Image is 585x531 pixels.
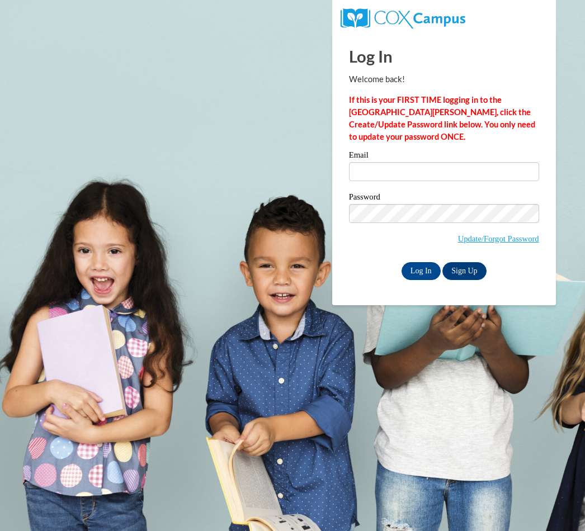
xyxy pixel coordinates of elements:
label: Password [349,193,539,204]
p: Welcome back! [349,73,539,86]
img: COX Campus [341,8,465,29]
input: Log In [402,262,441,280]
a: Sign Up [442,262,486,280]
strong: If this is your FIRST TIME logging in to the [GEOGRAPHIC_DATA][PERSON_NAME], click the Create/Upd... [349,95,535,141]
a: Update/Forgot Password [458,234,539,243]
h1: Log In [349,45,539,68]
a: COX Campus [341,13,465,22]
label: Email [349,151,539,162]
